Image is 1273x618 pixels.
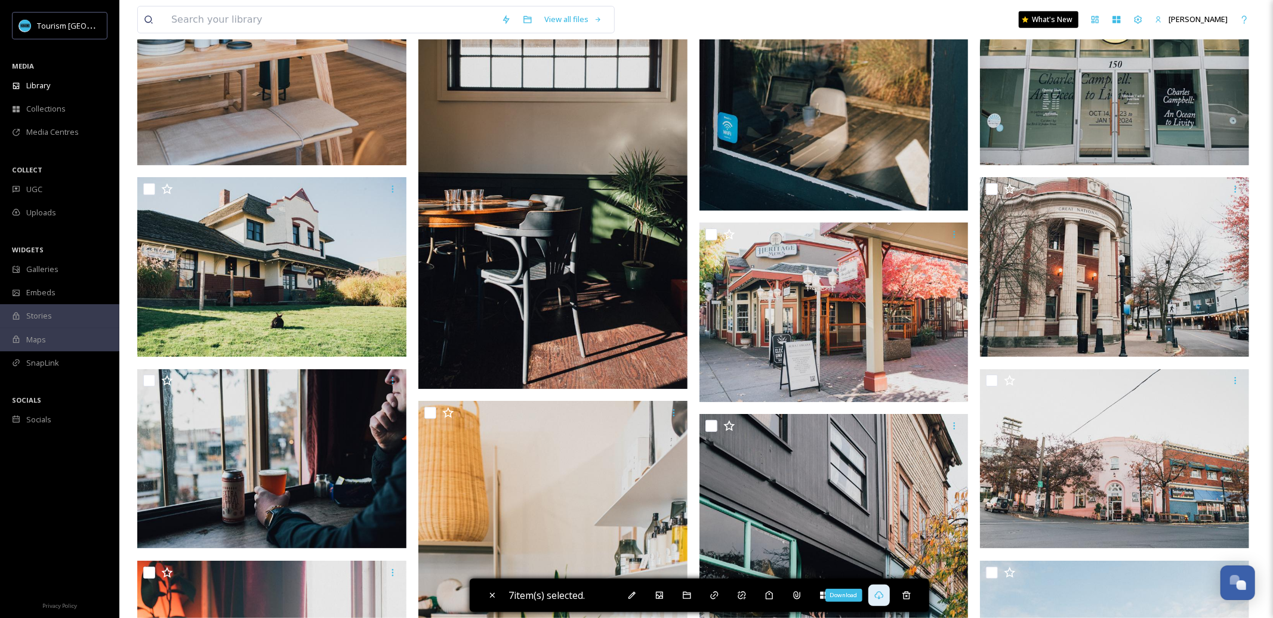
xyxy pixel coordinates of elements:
[26,414,51,425] span: Socials
[165,7,495,33] input: Search your library
[12,395,41,404] span: SOCIALS
[26,310,52,322] span: Stories
[26,103,66,115] span: Collections
[12,165,42,174] span: COLLECT
[1220,566,1255,600] button: Open Chat
[1149,8,1234,31] a: [PERSON_NAME]
[137,177,406,357] img: TNOct2023156.jpg
[825,589,862,602] div: Download
[538,8,608,31] a: View all files
[509,589,585,602] span: 7 item(s) selected.
[26,80,50,91] span: Library
[12,245,44,254] span: WIDGETS
[980,369,1249,549] img: TNOct2023189.jpg
[1019,11,1078,28] a: What's New
[12,61,34,70] span: MEDIA
[1169,14,1228,24] span: [PERSON_NAME]
[137,369,406,549] img: TNOct2023198.jpg
[26,126,79,138] span: Media Centres
[19,20,31,32] img: tourism_nanaimo_logo.jpeg
[26,264,58,275] span: Galleries
[37,20,144,31] span: Tourism [GEOGRAPHIC_DATA]
[26,207,56,218] span: Uploads
[26,334,46,345] span: Maps
[26,184,42,195] span: UGC
[42,602,77,610] span: Privacy Policy
[699,223,969,402] img: TNOct2023151.jpg
[42,598,77,612] a: Privacy Policy
[980,177,1249,357] img: TNOct2023220.jpg
[26,357,59,369] span: SnapLink
[26,287,56,298] span: Embeds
